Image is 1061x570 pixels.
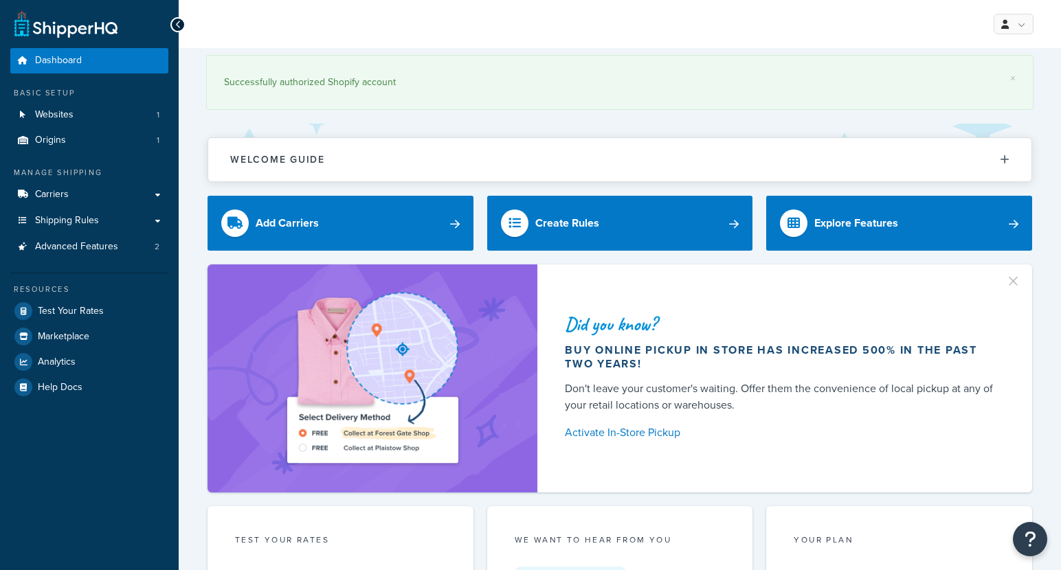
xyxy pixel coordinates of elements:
a: Advanced Features2 [10,234,168,260]
span: Websites [35,109,74,121]
img: ad-shirt-map-b0359fc47e01cab431d101c4b569394f6a03f54285957d908178d52f29eb9668.png [248,285,497,472]
div: Buy online pickup in store has increased 500% in the past two years! [565,343,999,371]
p: we want to hear from you [515,534,726,546]
span: Test Your Rates [38,306,104,317]
a: Carriers [10,182,168,207]
span: Analytics [38,356,76,368]
div: Basic Setup [10,87,168,99]
div: Create Rules [535,214,599,233]
button: Open Resource Center [1013,522,1047,556]
li: Origins [10,128,168,153]
span: Help Docs [38,382,82,394]
a: Dashboard [10,48,168,73]
span: Dashboard [35,55,82,67]
span: 1 [157,135,159,146]
span: 2 [155,241,159,253]
a: Analytics [10,350,168,374]
a: Origins1 [10,128,168,153]
a: Explore Features [766,196,1032,251]
span: Carriers [35,189,69,201]
div: Test your rates [235,534,446,549]
span: Shipping Rules [35,215,99,227]
span: Marketplace [38,331,89,343]
span: Origins [35,135,66,146]
span: 1 [157,109,159,121]
div: Don't leave your customer's waiting. Offer them the convenience of local pickup at any of your re... [565,380,999,413]
a: Marketplace [10,324,168,349]
span: Advanced Features [35,241,118,253]
div: Resources [10,284,168,295]
div: Add Carriers [256,214,319,233]
a: Add Carriers [208,196,473,251]
div: Your Plan [794,534,1005,549]
a: Websites1 [10,102,168,128]
a: Activate In-Store Pickup [565,423,999,442]
div: Manage Shipping [10,167,168,179]
div: Did you know? [565,315,999,334]
a: Create Rules [487,196,753,251]
li: Websites [10,102,168,128]
button: Welcome Guide [208,138,1031,181]
a: Help Docs [10,375,168,400]
h2: Welcome Guide [230,155,325,165]
a: Test Your Rates [10,299,168,323]
div: Successfully authorized Shopify account [224,73,1016,92]
div: Explore Features [814,214,898,233]
li: Advanced Features [10,234,168,260]
a: Shipping Rules [10,208,168,233]
a: × [1010,73,1016,84]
